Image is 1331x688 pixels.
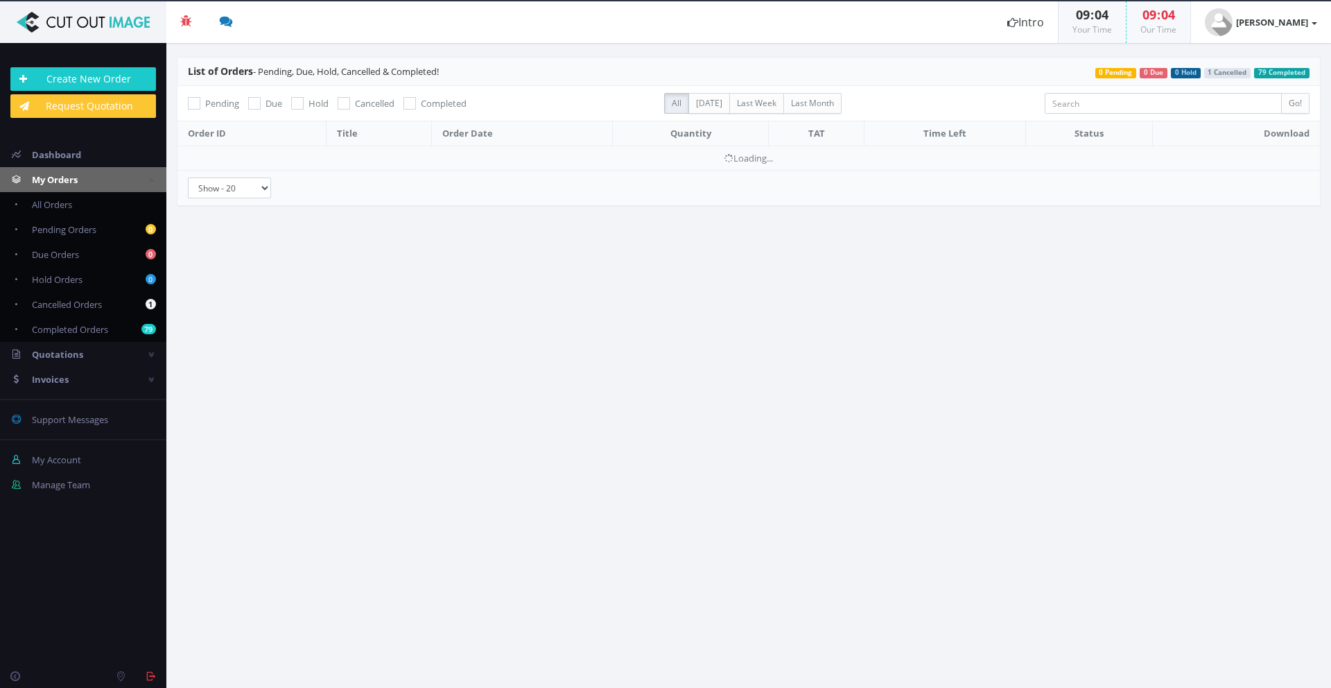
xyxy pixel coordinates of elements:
label: [DATE] [688,93,730,114]
span: Pending Orders [32,223,96,236]
td: Loading... [177,146,1320,170]
th: Status [1025,121,1152,146]
span: 04 [1161,6,1175,23]
img: Cut Out Image [10,12,156,33]
span: 0 Hold [1171,68,1201,78]
a: Request Quotation [10,94,156,118]
span: Completed [421,97,467,110]
span: My Orders [32,173,78,186]
span: Due Orders [32,248,79,261]
span: 1 Cancelled [1204,68,1251,78]
span: My Account [32,454,81,466]
th: TAT [769,121,864,146]
span: Invoices [32,373,69,386]
small: Our Time [1140,24,1176,35]
label: Last Week [729,93,784,114]
a: [PERSON_NAME] [1191,1,1331,43]
b: 1 [146,299,156,309]
th: Order ID [177,121,326,146]
b: 0 [146,249,156,259]
span: 0 Due [1140,68,1167,78]
span: Hold [308,97,329,110]
span: 04 [1095,6,1108,23]
span: Cancelled Orders [32,298,102,311]
span: Dashboard [32,148,81,161]
b: 0 [146,274,156,284]
label: All [664,93,689,114]
a: Create New Order [10,67,156,91]
th: Download [1152,121,1320,146]
span: Completed Orders [32,323,108,336]
small: Your Time [1072,24,1112,35]
span: Manage Team [32,479,90,491]
span: Support Messages [32,413,108,426]
th: Order Date [432,121,612,146]
img: user_default.jpg [1205,8,1233,36]
b: 79 [141,324,156,334]
span: Cancelled [355,97,394,110]
span: Quantity [670,127,711,139]
th: Time Left [864,121,1026,146]
span: 0 Pending [1095,68,1137,78]
span: 79 Completed [1254,68,1310,78]
label: Last Month [783,93,842,114]
span: Quotations [32,348,83,361]
span: List of Orders [188,64,253,78]
span: All Orders [32,198,72,211]
span: Due [266,97,282,110]
span: : [1156,6,1161,23]
a: Intro [993,1,1058,43]
th: Title [326,121,432,146]
span: 09 [1142,6,1156,23]
span: Hold Orders [32,273,82,286]
span: : [1090,6,1095,23]
b: 0 [146,224,156,234]
span: Pending [205,97,239,110]
input: Search [1045,93,1282,114]
span: 09 [1076,6,1090,23]
strong: [PERSON_NAME] [1236,16,1308,28]
span: - Pending, Due, Hold, Cancelled & Completed! [188,65,439,78]
input: Go! [1281,93,1310,114]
